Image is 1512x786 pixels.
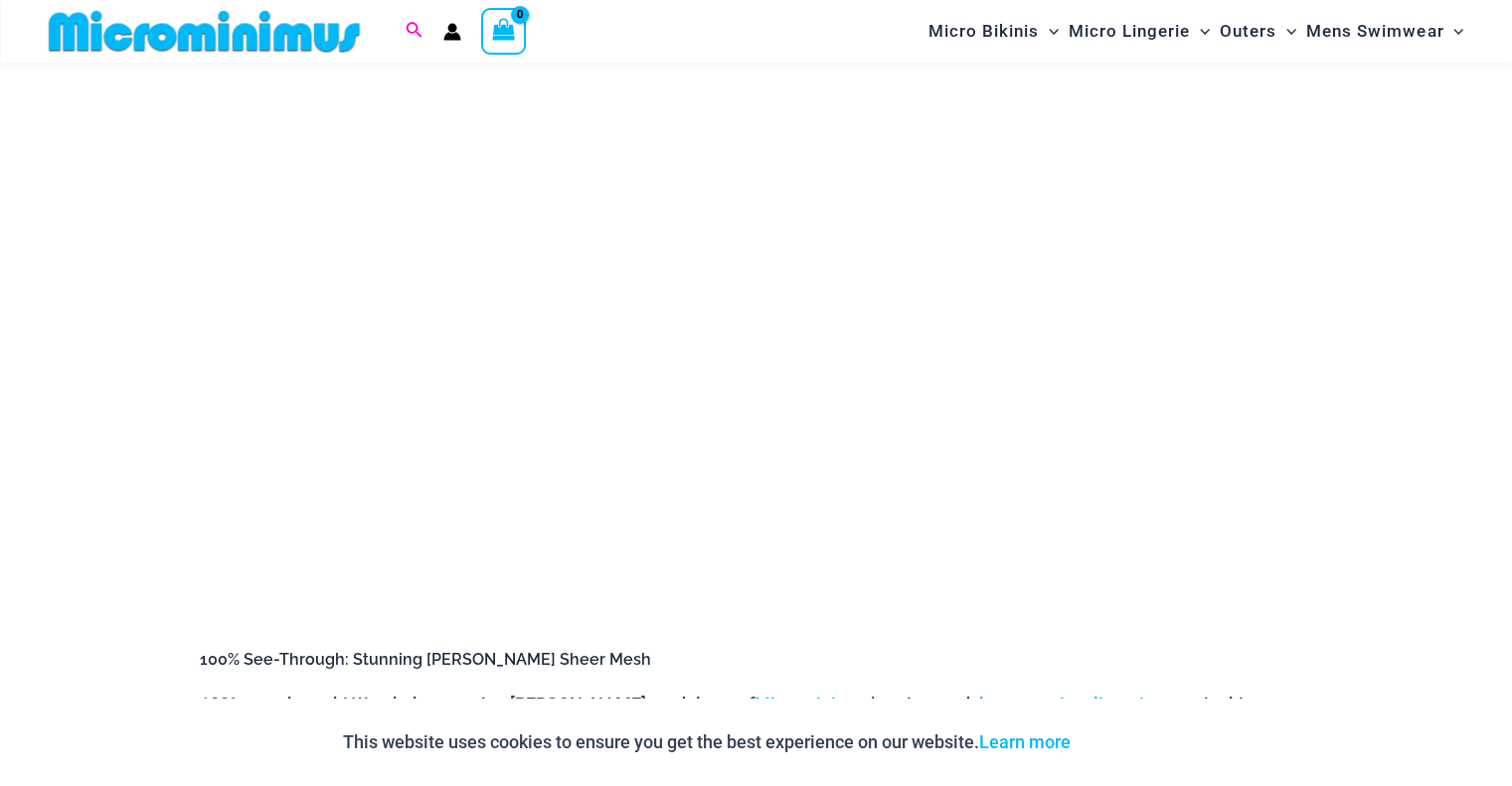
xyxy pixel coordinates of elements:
a: Search icon link [406,19,423,44]
span: Menu Toggle [1039,6,1059,57]
strong: 100% See-Through: Stunning [PERSON_NAME] Sheer Mesh [200,650,651,669]
span: 100% see-through! Watch the stunning [PERSON_NAME] model one of ’ sexiest and range in this behin... [200,694,1253,744]
a: Mircominimus [755,694,871,714]
span: Outers [1220,6,1276,57]
img: MM SHOP LOGO FLAT [41,9,368,54]
a: Micro BikinisMenu ToggleMenu Toggle [924,6,1064,57]
a: Learn more [979,731,1071,752]
a: Micro LingerieMenu ToggleMenu Toggle [1064,6,1215,57]
a: View Shopping Cart, empty [481,8,527,54]
a: OutersMenu ToggleMenu Toggle [1215,6,1301,57]
a: Account icon link [443,23,461,41]
span: Micro Lingerie [1069,6,1190,57]
button: Accept [1086,718,1170,766]
span: Menu Toggle [1443,6,1463,57]
span: Micro Bikinis [928,6,1039,57]
span: Menu Toggle [1190,6,1210,57]
a: sheerest micro lingerie [970,694,1154,714]
nav: Site Navigation [921,3,1472,60]
span: Mens Swimwear [1306,6,1443,57]
span: Menu Toggle [1276,6,1296,57]
a: Mens SwimwearMenu ToggleMenu Toggle [1301,6,1468,57]
p: This website uses cookies to ensure you get the best experience on our website. [343,727,1071,757]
